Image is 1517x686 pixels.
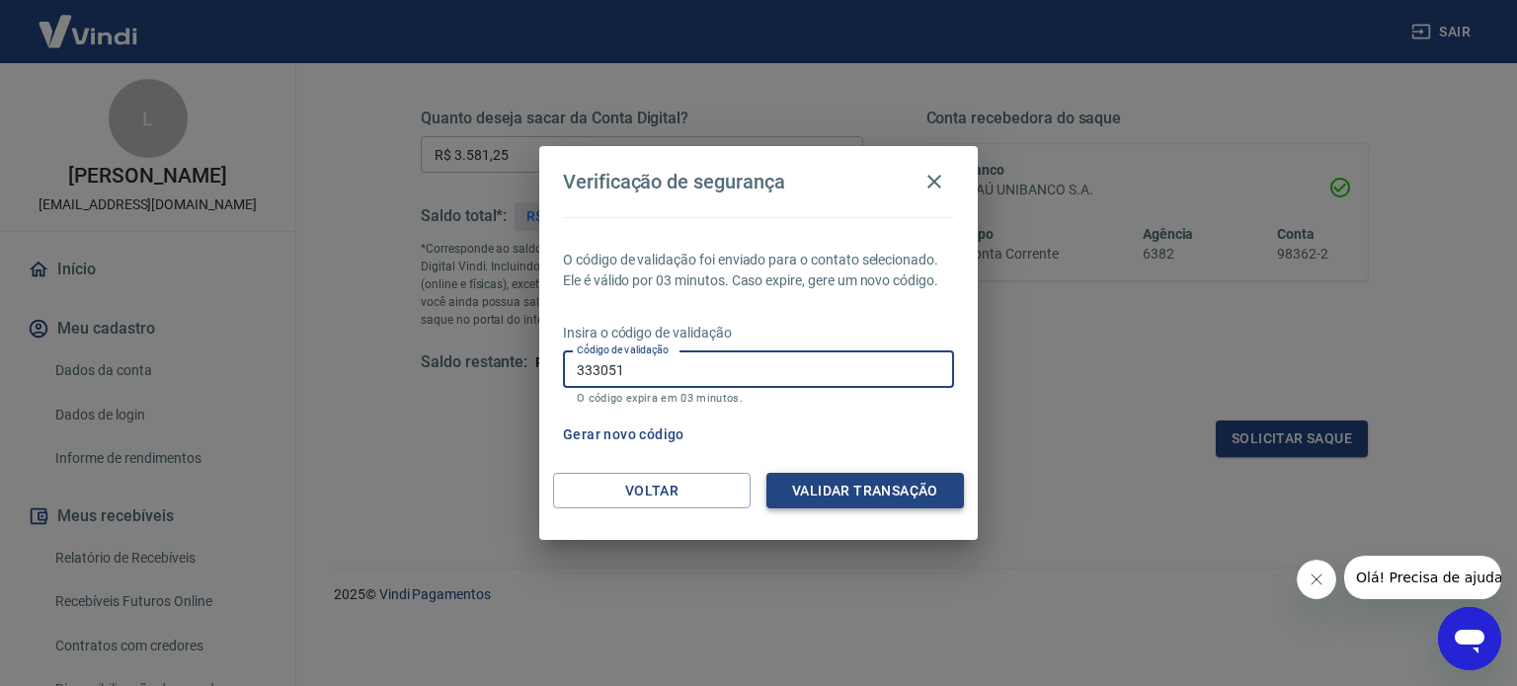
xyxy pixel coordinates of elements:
[563,170,785,193] h4: Verificação de segurança
[553,473,751,509] button: Voltar
[563,250,954,291] p: O código de validação foi enviado para o contato selecionado. Ele é válido por 03 minutos. Caso e...
[766,473,964,509] button: Validar transação
[1297,560,1336,599] iframe: Fechar mensagem
[12,14,166,30] span: Olá! Precisa de ajuda?
[563,323,954,343] p: Insira o código de validação
[555,417,692,453] button: Gerar novo código
[577,392,940,405] p: O código expira em 03 minutos.
[1438,607,1501,670] iframe: Botão para abrir a janela de mensagens
[577,343,669,357] label: Código de validação
[1344,556,1501,599] iframe: Mensagem da empresa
